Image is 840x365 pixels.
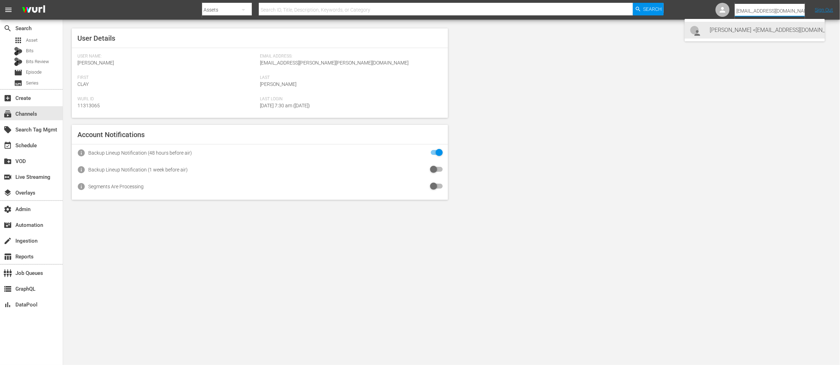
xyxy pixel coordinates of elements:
[4,110,12,118] span: Channels
[17,2,50,18] img: ans4CAIJ8jUAAAAAAAAAAAAAAAAAAAAAAAAgQb4GAAAAAAAAAAAAAAAAAAAAAAAAJMjXAAAAAAAAAAAAAAAAAAAAAAAAgAT5G...
[77,75,256,81] span: First
[4,221,12,229] span: Automation
[88,150,192,156] div: Backup Lineup Notification (48 hours before air)
[26,80,39,87] span: Series
[4,126,12,134] span: Search Tag Mgmt
[643,3,662,15] span: Search
[88,167,188,173] div: Backup Lineup Notification (1 week before air)
[260,81,296,87] span: [PERSON_NAME]
[14,79,22,87] span: Series
[14,68,22,77] span: Episode
[26,47,34,54] span: Bits
[4,6,13,14] span: menu
[4,173,12,181] span: Live Streaming
[260,54,439,59] span: Email Address:
[260,103,310,108] span: [DATE] 7:30 am ([DATE])
[633,3,664,15] button: Search
[77,165,85,174] span: info
[4,157,12,165] span: VOD
[4,141,12,150] span: Schedule
[4,252,12,261] span: Reports
[815,7,833,13] a: Sign Out
[77,81,89,87] span: Clay
[77,96,256,102] span: Wurl Id
[4,24,12,33] span: Search
[14,36,22,45] span: Asset
[260,60,408,66] span: [EMAIL_ADDRESS][PERSON_NAME][PERSON_NAME][DOMAIN_NAME]
[77,149,85,157] span: info
[77,54,256,59] span: User Name:
[4,285,12,293] span: GraphQL
[88,184,144,189] div: Segments Are Processing
[4,205,12,214] span: Admin
[77,182,85,191] span: info
[77,103,100,108] span: 11313065
[77,130,145,139] span: Account Notifications
[260,75,439,81] span: Last
[14,47,22,55] div: Bits
[260,96,439,102] span: Last Login
[4,269,12,277] span: Job Queues
[4,94,12,102] span: Create
[77,60,114,66] span: [PERSON_NAME]
[4,189,12,197] span: Overlays
[26,58,49,65] span: Bits Review
[4,300,12,309] span: DataPool
[26,37,37,44] span: Asset
[4,237,12,245] span: Ingestion
[26,69,42,76] span: Episode
[710,22,819,39] div: [PERSON_NAME] <[EMAIL_ADDRESS][DOMAIN_NAME]>
[14,58,22,66] div: Bits Review
[77,34,115,42] span: User Details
